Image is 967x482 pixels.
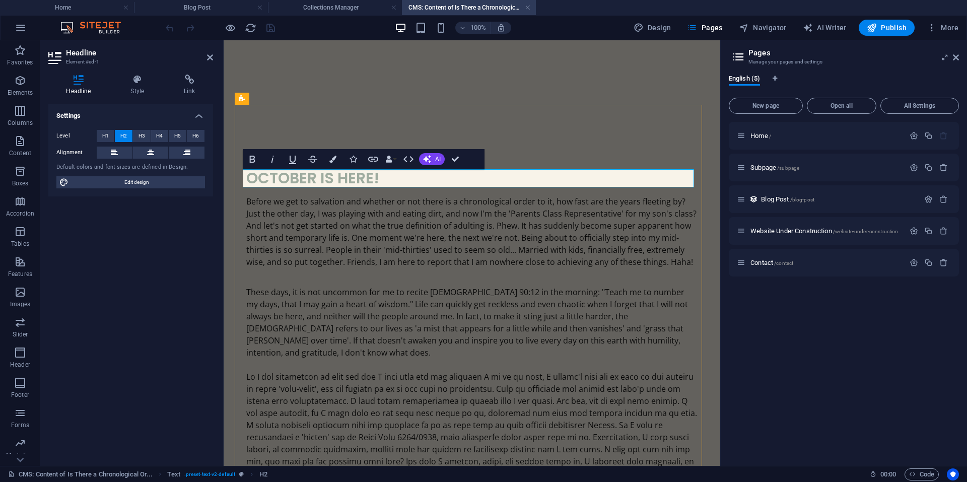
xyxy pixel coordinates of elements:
[748,48,959,57] h2: Pages
[750,164,799,171] span: Click to open page
[924,195,933,203] div: Settings
[56,130,97,142] label: Level
[8,119,33,127] p: Columns
[283,149,302,169] button: Underline (Ctrl+U)
[243,149,262,169] button: Bold (Ctrl+B)
[729,75,959,94] div: Language Tabs
[9,149,31,157] p: Content
[102,130,109,142] span: H1
[750,132,771,140] span: Click to open page
[470,22,487,34] h6: 100%
[174,130,181,142] span: H5
[7,58,33,66] p: Favorites
[683,20,726,36] button: Pages
[72,176,202,188] span: Edit design
[48,104,213,122] h4: Settings
[749,195,758,203] div: This layout is used as a template for all items (e.g. a blog post) of this collection. The conten...
[113,75,166,96] h4: Style
[156,130,163,142] span: H4
[187,130,204,142] button: H6
[750,227,898,235] span: Click to open page
[747,259,905,266] div: Contact/contact
[11,421,29,429] p: Forms
[10,361,30,369] p: Header
[811,103,872,109] span: Open all
[402,2,536,13] h4: CMS: Content of Is There a Chronological Or...
[923,20,962,36] button: More
[909,468,934,480] span: Code
[910,163,918,172] div: Settings
[455,22,491,34] button: 100%
[774,260,793,266] span: /contact
[259,468,267,480] span: Click to select. Double-click to edit
[497,23,506,32] i: On resize automatically adjust zoom level to fit chosen device.
[867,23,907,33] span: Publish
[924,163,933,172] div: Duplicate
[8,468,153,480] a: Click to cancel selection. Double-click to open Pages
[747,164,905,171] div: Subpage/subpage
[97,130,114,142] button: H1
[927,23,958,33] span: More
[192,130,199,142] span: H6
[13,330,28,338] p: Slider
[910,258,918,267] div: Settings
[803,23,847,33] span: AI Writer
[323,149,342,169] button: Colors
[66,57,193,66] h3: Element #ed-1
[268,2,402,13] h4: Collections Manager
[910,131,918,140] div: Settings
[799,20,851,36] button: AI Writer
[880,98,959,114] button: All Settings
[750,259,793,266] span: Click to open page
[115,130,132,142] button: H2
[419,153,445,165] button: AI
[758,196,919,202] div: Blog Post/blog-post
[747,228,905,234] div: Website Under Construction/website-under-construction
[870,468,896,480] h6: Session time
[399,149,418,169] button: HTML
[56,163,205,172] div: Default colors and font sizes are defined in Design.
[777,165,799,171] span: /subpage
[166,75,213,96] h4: Link
[939,258,948,267] div: Remove
[139,130,145,142] span: H3
[729,98,803,114] button: New page
[6,451,34,459] p: Marketing
[887,470,889,478] span: :
[446,149,465,169] button: Confirm (Ctrl+⏎)
[939,227,948,235] div: Remove
[56,176,205,188] button: Edit design
[245,22,256,34] i: Reload page
[11,240,29,248] p: Tables
[790,197,814,202] span: /blog-post
[733,103,798,109] span: New page
[8,270,32,278] p: Features
[6,210,34,218] p: Accordion
[263,149,282,169] button: Italic (Ctrl+I)
[729,73,760,87] span: English (5)
[833,229,899,234] span: /website-under-construction
[167,468,180,480] span: Click to select. Double-click to edit
[939,131,948,140] div: The startpage cannot be deleted
[880,468,896,480] span: 00 00
[10,300,31,308] p: Images
[8,89,33,97] p: Elements
[12,179,29,187] p: Boxes
[239,471,244,477] i: This element is a customizable preset
[924,131,933,140] div: Duplicate
[435,156,441,162] span: AI
[303,149,322,169] button: Strikethrough
[66,48,213,57] h2: Headline
[23,129,474,147] h2: october is here!
[939,163,948,172] div: Remove
[885,103,954,109] span: All Settings
[120,130,127,142] span: H2
[924,258,933,267] div: Duplicate
[947,468,959,480] button: Usercentrics
[48,75,113,96] h4: Headline
[343,149,363,169] button: Icons
[761,195,814,203] span: Blog Post
[384,149,398,169] button: Data Bindings
[11,391,29,399] p: Footer
[56,147,97,159] label: Alignment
